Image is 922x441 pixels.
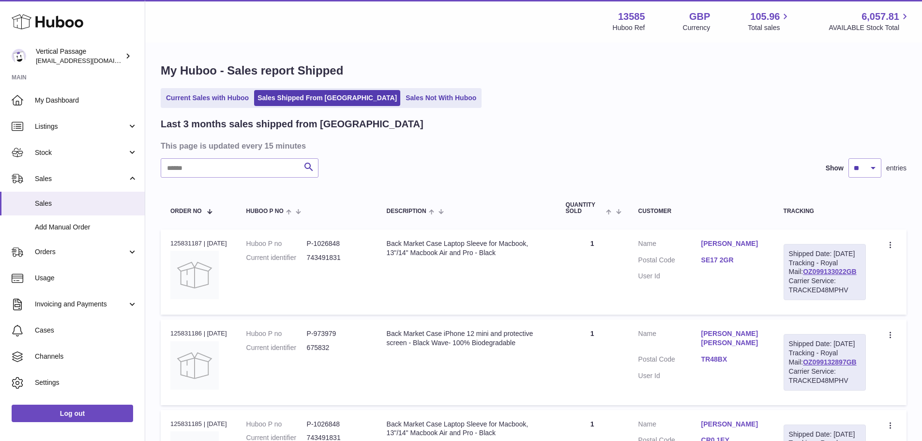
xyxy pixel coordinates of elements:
span: Total sales [748,23,791,32]
h3: This page is updated every 15 minutes [161,140,904,151]
div: Back Market Case iPhone 12 mini and protective screen - Black Wave- 100% Biodegradable [387,329,546,348]
td: 1 [556,319,629,405]
span: Huboo P no [246,208,284,214]
span: AVAILABLE Stock Total [829,23,910,32]
a: 6,057.81 AVAILABLE Stock Total [829,10,910,32]
img: no-photo.jpg [170,251,219,299]
span: 105.96 [750,10,780,23]
dt: Huboo P no [246,239,307,248]
a: [PERSON_NAME] [PERSON_NAME] [701,329,764,348]
dt: Current identifier [246,343,307,352]
div: Huboo Ref [613,23,645,32]
img: no-photo.jpg [170,341,219,390]
div: Carrier Service: TRACKED48MPHV [789,276,861,295]
dt: Huboo P no [246,420,307,429]
a: [PERSON_NAME] [701,239,764,248]
dd: P-973979 [307,329,367,338]
dt: Name [638,239,701,251]
span: Listings [35,122,127,131]
div: Shipped Date: [DATE] [789,430,861,439]
div: Currency [683,23,710,32]
span: My Dashboard [35,96,137,105]
div: Back Market Case Laptop Sleeve for Macbook, 13"/14" Macbook Air and Pro - Black [387,239,546,258]
h2: Last 3 months sales shipped from [GEOGRAPHIC_DATA] [161,118,423,131]
dt: Postal Code [638,256,701,267]
span: Channels [35,352,137,361]
span: Orders [35,247,127,257]
span: Sales [35,174,127,183]
dt: Name [638,420,701,431]
img: internalAdmin-13585@internal.huboo.com [12,49,26,63]
dt: Huboo P no [246,329,307,338]
div: 125831186 | [DATE] [170,329,227,338]
dt: Postal Code [638,355,701,366]
div: 125831187 | [DATE] [170,239,227,248]
dt: User Id [638,272,701,281]
a: [PERSON_NAME] [701,420,764,429]
dt: Name [638,329,701,350]
span: entries [886,164,907,173]
div: Vertical Passage [36,47,123,65]
div: Tracking - Royal Mail: [784,334,866,390]
span: Description [387,208,426,214]
a: TR48BX [701,355,764,364]
a: SE17 2GR [701,256,764,265]
span: Settings [35,378,137,387]
span: Invoicing and Payments [35,300,127,309]
dd: P-1026848 [307,239,367,248]
a: Current Sales with Huboo [163,90,252,106]
a: Sales Shipped From [GEOGRAPHIC_DATA] [254,90,400,106]
div: Customer [638,208,764,214]
span: Add Manual Order [35,223,137,232]
label: Show [826,164,844,173]
div: Tracking - Royal Mail: [784,244,866,300]
div: Carrier Service: TRACKED48MPHV [789,367,861,385]
span: Usage [35,274,137,283]
span: Order No [170,208,202,214]
dd: 675832 [307,343,367,352]
span: Quantity Sold [566,202,604,214]
a: OZ099132897GB [803,358,857,366]
strong: 13585 [618,10,645,23]
div: 125831185 | [DATE] [170,420,227,428]
div: Back Market Case Laptop Sleeve for Macbook, 13"/14" Macbook Air and Pro - Black [387,420,546,438]
div: Shipped Date: [DATE] [789,249,861,259]
a: Sales Not With Huboo [402,90,480,106]
dt: Current identifier [246,253,307,262]
dd: P-1026848 [307,420,367,429]
span: Stock [35,148,127,157]
span: 6,057.81 [862,10,899,23]
h1: My Huboo - Sales report Shipped [161,63,907,78]
div: Shipped Date: [DATE] [789,339,861,349]
strong: GBP [689,10,710,23]
div: Tracking [784,208,866,214]
dd: 743491831 [307,253,367,262]
a: OZ099133022GB [803,268,857,275]
td: 1 [556,229,629,315]
span: [EMAIL_ADDRESS][DOMAIN_NAME] [36,57,142,64]
span: Sales [35,199,137,208]
dt: User Id [638,371,701,380]
span: Cases [35,326,137,335]
a: Log out [12,405,133,422]
a: 105.96 Total sales [748,10,791,32]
